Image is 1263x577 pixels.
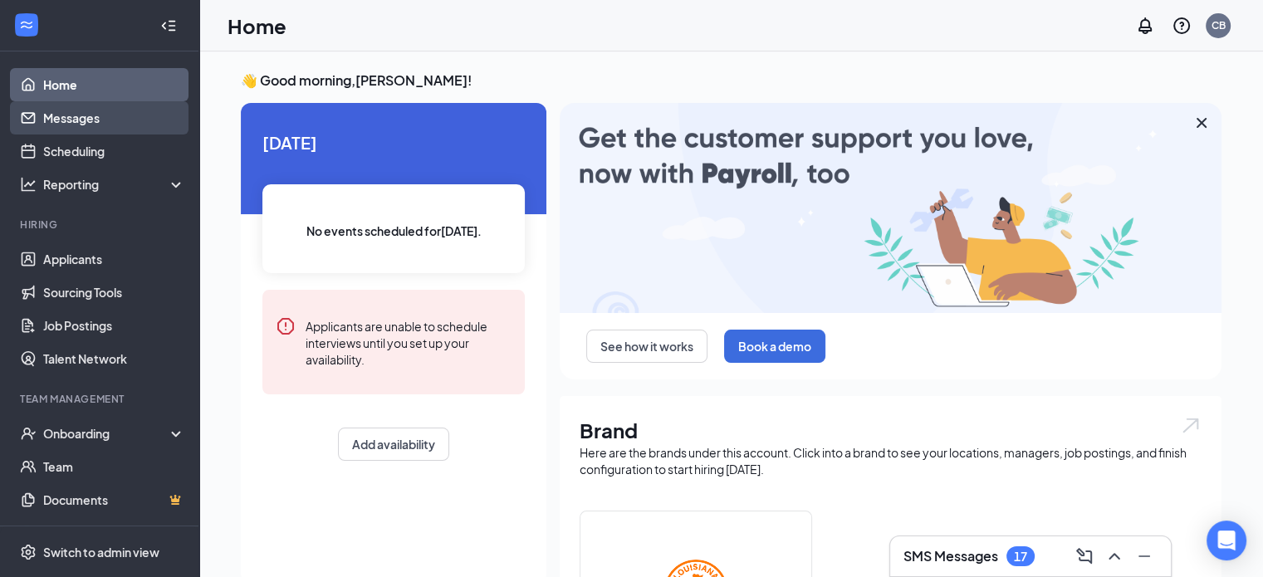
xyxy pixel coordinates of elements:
svg: Notifications [1135,16,1155,36]
div: Switch to admin view [43,544,159,560]
div: CB [1212,18,1226,32]
h3: 👋 Good morning, [PERSON_NAME] ! [241,71,1221,90]
button: Add availability [338,428,449,461]
div: Team Management [20,392,182,406]
svg: WorkstreamLogo [18,17,35,33]
button: Book a demo [724,330,825,363]
a: Talent Network [43,342,185,375]
a: DocumentsCrown [43,483,185,516]
button: Minimize [1131,543,1158,570]
a: SurveysCrown [43,516,185,550]
span: No events scheduled for [DATE] . [306,222,482,240]
img: payroll-large.gif [560,103,1221,313]
span: [DATE] [262,130,525,155]
button: ComposeMessage [1071,543,1098,570]
svg: Collapse [160,17,177,34]
div: Hiring [20,218,182,232]
img: open.6027fd2a22e1237b5b06.svg [1180,416,1202,435]
div: Reporting [43,176,186,193]
a: Team [43,450,185,483]
h1: Home [228,12,286,40]
a: Applicants [43,242,185,276]
svg: Cross [1192,113,1212,133]
a: Messages [43,101,185,134]
svg: Error [276,316,296,336]
svg: UserCheck [20,425,37,442]
svg: QuestionInfo [1172,16,1192,36]
a: Scheduling [43,134,185,168]
button: See how it works [586,330,707,363]
a: Job Postings [43,309,185,342]
button: ChevronUp [1101,543,1128,570]
div: 17 [1014,550,1027,564]
a: Home [43,68,185,101]
svg: Settings [20,544,37,560]
div: Applicants are unable to schedule interviews until you set up your availability. [306,316,512,368]
h3: SMS Messages [903,547,998,565]
div: Open Intercom Messenger [1207,521,1246,560]
div: Onboarding [43,425,171,442]
a: Sourcing Tools [43,276,185,309]
svg: ComposeMessage [1075,546,1094,566]
svg: Minimize [1134,546,1154,566]
svg: ChevronUp [1104,546,1124,566]
h1: Brand [580,416,1202,444]
div: Here are the brands under this account. Click into a brand to see your locations, managers, job p... [580,444,1202,477]
svg: Analysis [20,176,37,193]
